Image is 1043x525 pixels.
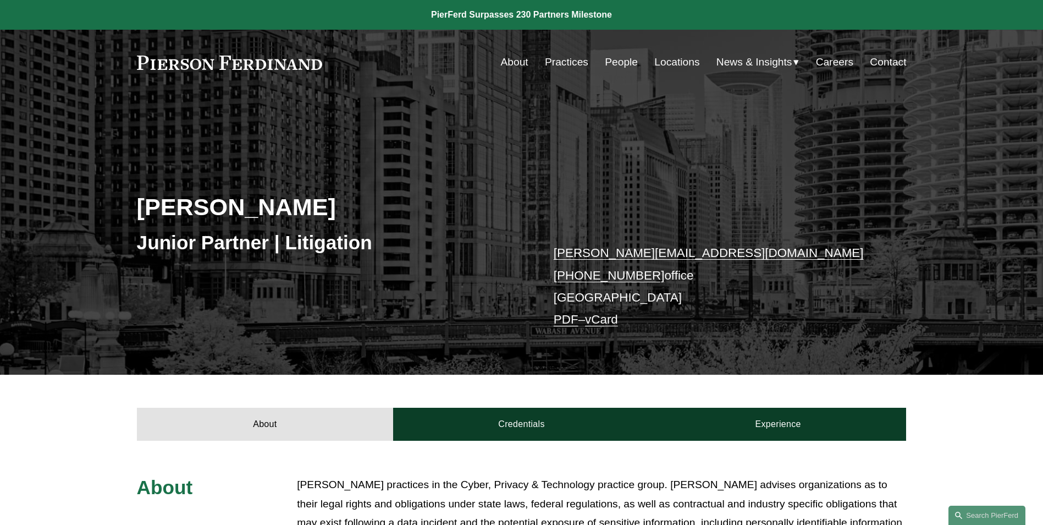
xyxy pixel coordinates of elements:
a: Careers [816,52,853,73]
a: PDF [554,313,578,326]
a: Credentials [393,408,650,441]
a: About [137,408,394,441]
p: office [GEOGRAPHIC_DATA] – [554,242,874,331]
a: People [605,52,638,73]
span: About [137,477,193,498]
a: [PHONE_NUMBER] [554,269,665,282]
a: Search this site [948,506,1025,525]
a: Practices [545,52,588,73]
a: Experience [650,408,907,441]
h2: [PERSON_NAME] [137,193,522,221]
a: Contact [870,52,906,73]
a: folder dropdown [716,52,799,73]
span: News & Insights [716,53,792,72]
a: [PERSON_NAME][EMAIL_ADDRESS][DOMAIN_NAME] [554,246,864,260]
h3: Junior Partner | Litigation [137,231,522,255]
a: Locations [654,52,699,73]
a: About [501,52,528,73]
a: vCard [585,313,618,326]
